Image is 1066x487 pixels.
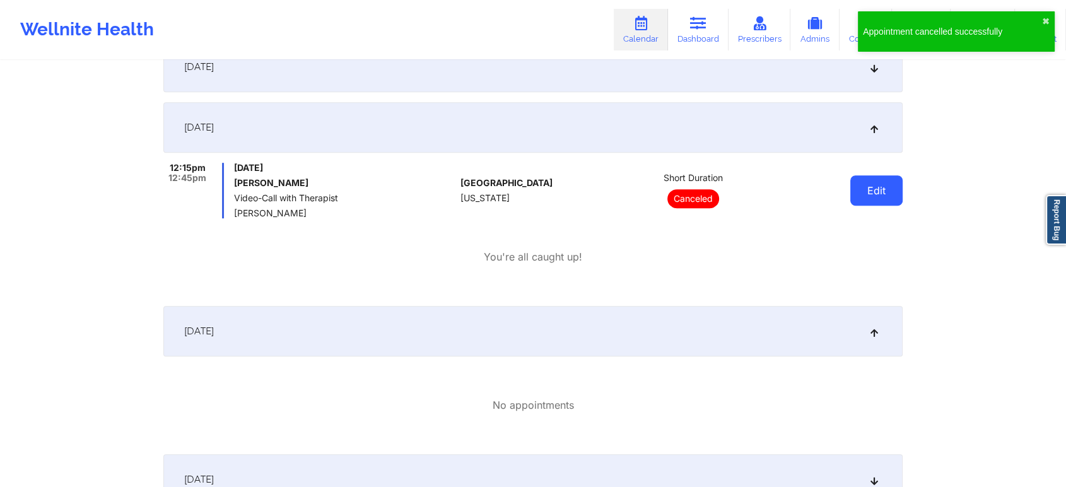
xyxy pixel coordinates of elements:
a: Prescribers [729,9,791,50]
div: Appointment cancelled successfully [863,25,1042,38]
span: [DATE] [184,121,214,134]
span: 12:15pm [170,163,206,173]
h6: [PERSON_NAME] [234,178,455,188]
button: Edit [850,175,903,206]
p: Canceled [667,189,719,208]
span: [PERSON_NAME] [234,208,455,218]
a: Calendar [614,9,668,50]
a: Coaches [840,9,892,50]
span: [DATE] [184,325,214,337]
span: [US_STATE] [460,193,510,203]
span: [DATE] [234,163,455,173]
span: Short Duration [664,173,723,183]
button: close [1042,16,1050,26]
span: 12:45pm [168,173,206,183]
p: No appointments [493,398,574,413]
a: Dashboard [668,9,729,50]
p: You're all caught up! [484,250,582,264]
a: Report Bug [1046,195,1066,245]
span: Video-Call with Therapist [234,193,455,203]
span: [GEOGRAPHIC_DATA] [460,178,553,188]
span: [DATE] [184,473,214,486]
span: [DATE] [184,61,214,73]
a: Admins [790,9,840,50]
